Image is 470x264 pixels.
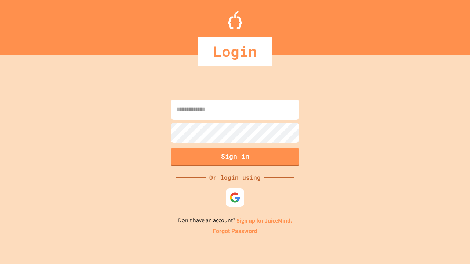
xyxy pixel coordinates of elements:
[178,216,292,225] p: Don't have an account?
[198,37,272,66] div: Login
[409,203,463,234] iframe: chat widget
[206,173,264,182] div: Or login using
[236,217,292,224] a: Sign up for JuiceMind.
[228,11,242,29] img: Logo.svg
[229,192,241,203] img: google-icon.svg
[213,227,257,236] a: Forgot Password
[439,235,463,257] iframe: chat widget
[171,148,299,166] button: Sign in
